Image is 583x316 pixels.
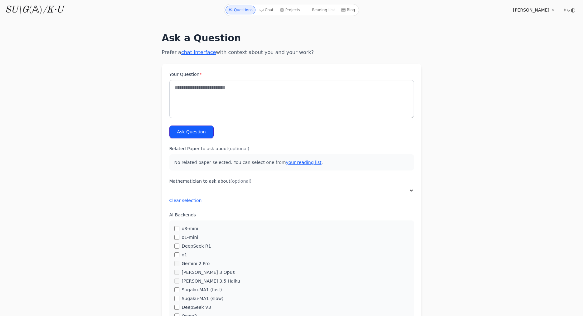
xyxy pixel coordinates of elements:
label: Mathematician to ask about [169,178,414,184]
span: ◐ [571,7,576,13]
a: SU\G(𝔸)/K·U [5,4,63,16]
a: chat interface [181,49,216,55]
a: your reading list [286,160,321,165]
i: SU\G [5,5,29,15]
label: o1-mini [182,234,198,240]
a: Questions [226,6,255,14]
span: (optional) [228,146,250,151]
label: Sugaku-MA1 (slow) [182,295,224,302]
label: o3-mini [182,225,198,232]
p: Prefer a with context about you and your work? [162,49,421,56]
summary: [PERSON_NAME] [513,7,556,13]
label: Gemini 2 Pro [182,260,210,267]
p: No related paper selected. You can select one from . [169,154,414,170]
a: Projects [277,6,303,14]
label: Your Question [169,71,414,77]
label: DeepSeek V3 [182,304,211,310]
i: /K·U [42,5,63,15]
a: Reading List [304,6,338,14]
a: Blog [339,6,358,14]
label: DeepSeek R1 [182,243,211,249]
label: AI Backends [169,212,414,218]
span: (optional) [231,179,252,184]
h1: Ask a Question [162,32,421,44]
a: Chat [257,6,276,14]
button: Clear selection [169,197,202,204]
label: [PERSON_NAME] 3.5 Haiku [182,278,240,284]
label: [PERSON_NAME] 3 Opus [182,269,235,275]
label: o1 [182,252,187,258]
button: ◐ [563,4,576,16]
span: [PERSON_NAME] [513,7,549,13]
button: Ask Question [169,126,214,138]
label: Related Paper to ask about [169,146,414,152]
label: Sugaku-MA1 (fast) [182,287,222,293]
